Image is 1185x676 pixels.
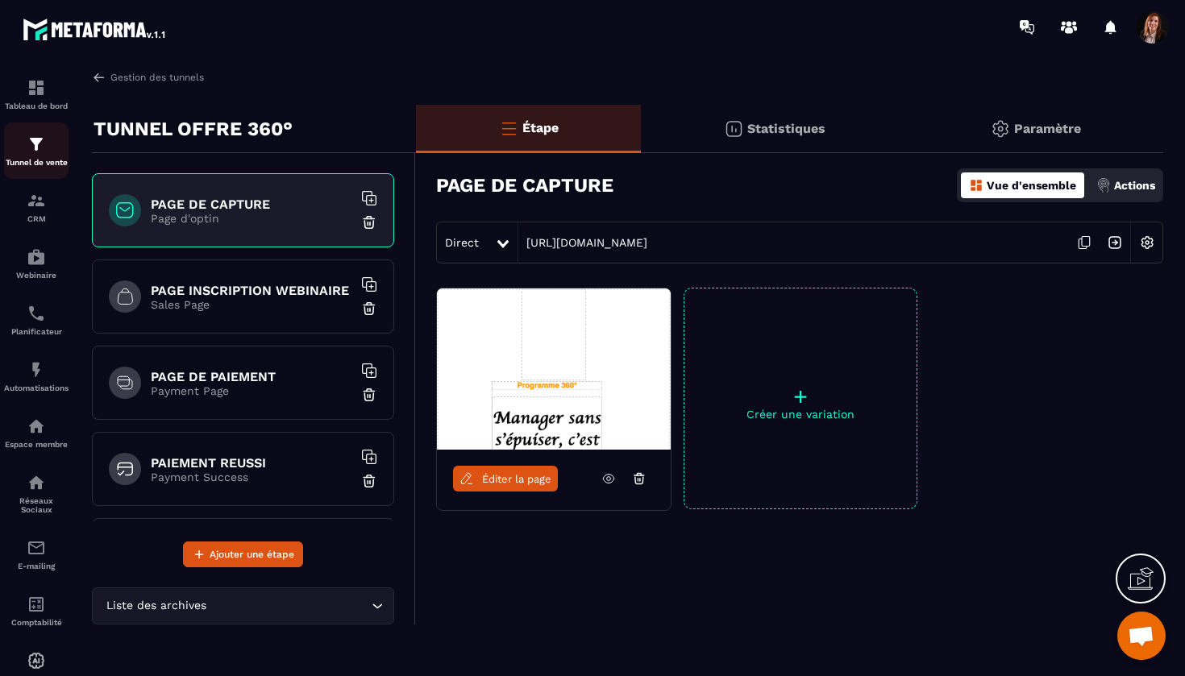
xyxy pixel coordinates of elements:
a: automationsautomationsAutomatisations [4,348,69,404]
a: [URL][DOMAIN_NAME] [518,236,647,249]
img: automations [27,417,46,436]
img: image [437,288,671,450]
p: Actions [1114,179,1155,192]
a: formationformationTableau de bord [4,66,69,122]
p: Vue d'ensemble [987,179,1076,192]
img: trash [361,301,377,317]
a: accountantaccountantComptabilité [4,583,69,639]
p: Page d'optin [151,212,352,225]
h6: PAGE DE CAPTURE [151,197,352,212]
img: bars-o.4a397970.svg [499,118,518,138]
a: Ouvrir le chat [1117,612,1166,660]
p: E-mailing [4,562,69,570]
a: automationsautomationsWebinaire [4,235,69,292]
img: formation [27,78,46,97]
p: CRM [4,214,69,223]
p: TUNNEL OFFRE 360° [94,113,293,145]
p: Payment Success [151,471,352,483]
img: actions.d6e523a2.png [1096,178,1111,193]
span: Direct [445,236,479,249]
img: trash [361,473,377,489]
img: dashboard-orange.40269519.svg [969,178,983,193]
p: Créer une variation [684,408,917,421]
img: formation [27,191,46,210]
span: Liste des archives [102,597,210,615]
img: automations [27,360,46,379]
p: Réseaux Sociaux [4,496,69,514]
a: social-networksocial-networkRéseaux Sociaux [4,461,69,526]
img: arrow-next.bcc2205e.svg [1100,227,1130,258]
span: Ajouter une étape [210,546,294,562]
img: arrow [92,70,106,85]
img: trash [361,214,377,230]
p: Statistiques [747,121,825,136]
h6: PAGE INSCRIPTION WEBINAIRE [151,283,352,298]
img: scheduler [27,304,46,323]
p: Comptabilité [4,618,69,627]
img: logo [23,15,168,44]
a: Éditer la page [453,466,558,491]
img: setting-w.858f3a88.svg [1132,227,1162,258]
h3: PAGE DE CAPTURE [436,174,613,197]
div: Search for option [92,587,394,624]
img: stats.20deebd0.svg [724,119,743,139]
a: automationsautomationsEspace membre [4,404,69,461]
a: formationformationCRM [4,179,69,235]
img: automations [27,651,46,670]
img: setting-gr.5f69749f.svg [991,119,1010,139]
p: Tableau de bord [4,102,69,110]
img: trash [361,387,377,403]
img: accountant [27,595,46,614]
p: Payment Page [151,384,352,397]
p: Sales Page [151,298,352,311]
p: Étape [522,120,559,135]
img: automations [27,247,46,267]
p: Tunnel de vente [4,158,69,167]
p: Automatisations [4,384,69,392]
a: schedulerschedulerPlanificateur [4,292,69,348]
img: formation [27,135,46,154]
h6: PAGE DE PAIEMENT [151,369,352,384]
span: Éditer la page [482,473,551,485]
p: Paramètre [1014,121,1081,136]
p: + [684,385,917,408]
button: Ajouter une étape [183,541,303,567]
p: Webinaire [4,271,69,280]
p: Espace membre [4,440,69,449]
img: email [27,538,46,558]
p: Planificateur [4,327,69,336]
input: Search for option [210,597,368,615]
img: social-network [27,473,46,492]
a: formationformationTunnel de vente [4,122,69,179]
h6: PAIEMENT REUSSI [151,455,352,471]
a: Gestion des tunnels [92,70,204,85]
a: emailemailE-mailing [4,526,69,583]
